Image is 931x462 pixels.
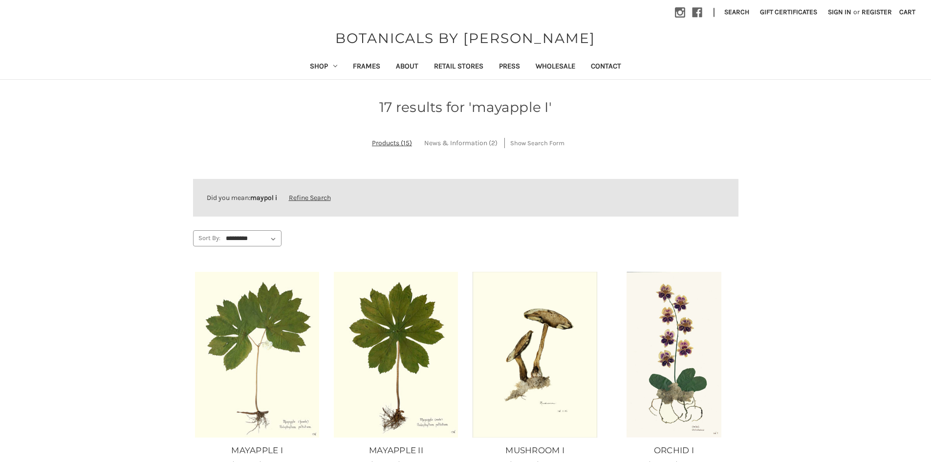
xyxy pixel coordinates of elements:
a: Hide Search Form [510,138,564,148]
a: ORCHID I, Price range from $99.99 to $334.99 [611,272,736,438]
a: MAYAPPLE II, Price range from $49.99 to $434.99 [332,444,460,457]
span: Show Search Form [510,138,564,148]
a: Contact [583,55,629,79]
div: Did you mean: [207,193,725,203]
span: or [852,7,861,17]
li: | [709,5,719,21]
a: MAYAPPLE I, Price range from $49.99 to $434.99 [195,272,320,438]
img: Unframed [195,272,320,438]
img: Unframed [472,272,598,438]
span: News & Information (2) [424,139,498,147]
a: MUSHROOM I, Price range from $49.99 to $434.99 [471,444,599,457]
a: Wholesale [528,55,583,79]
a: BOTANICALS BY [PERSON_NAME] [330,28,600,48]
a: MAYAPPLE I, Price range from $49.99 to $434.99 [193,444,322,457]
img: Unframed [611,272,736,438]
a: Press [491,55,528,79]
span: Cart [899,8,915,16]
a: Refine Search [289,194,331,202]
span: Products (15) [372,139,412,147]
a: MUSHROOM I, Price range from $49.99 to $434.99 [472,272,598,438]
a: Retail Stores [426,55,491,79]
h1: 17 results for 'mayapple I' [193,97,738,117]
label: Sort By: [194,231,221,245]
img: Unframed [333,272,459,438]
a: About [388,55,426,79]
a: ORCHID I, Price range from $99.99 to $334.99 [609,444,738,457]
a: Frames [345,55,388,79]
a: MAYAPPLE II, Price range from $49.99 to $434.99 [333,272,459,438]
strong: maypol i [250,194,277,202]
a: Shop [302,55,345,79]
